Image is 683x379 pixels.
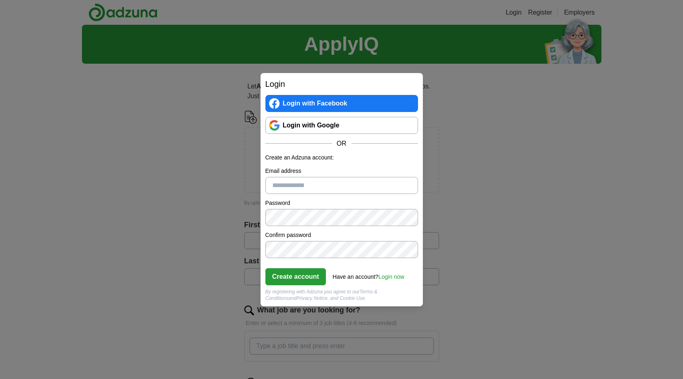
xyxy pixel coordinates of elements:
a: Login with Facebook [265,95,418,112]
div: By registering with Adzuna you agree to our and , and Cookie Use. [265,289,418,301]
a: Privacy Notice [296,295,327,301]
span: OR [332,139,351,149]
button: Create account [265,268,326,285]
a: Login now [378,273,404,280]
label: Password [265,199,418,207]
p: Create an Adzuna account: [265,153,418,162]
h2: Login [265,78,418,90]
label: Confirm password [265,231,418,239]
a: Login with Google [265,117,418,134]
label: Email address [265,167,418,175]
a: Terms & Conditions [265,289,378,301]
div: Have an account? [333,268,405,281]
